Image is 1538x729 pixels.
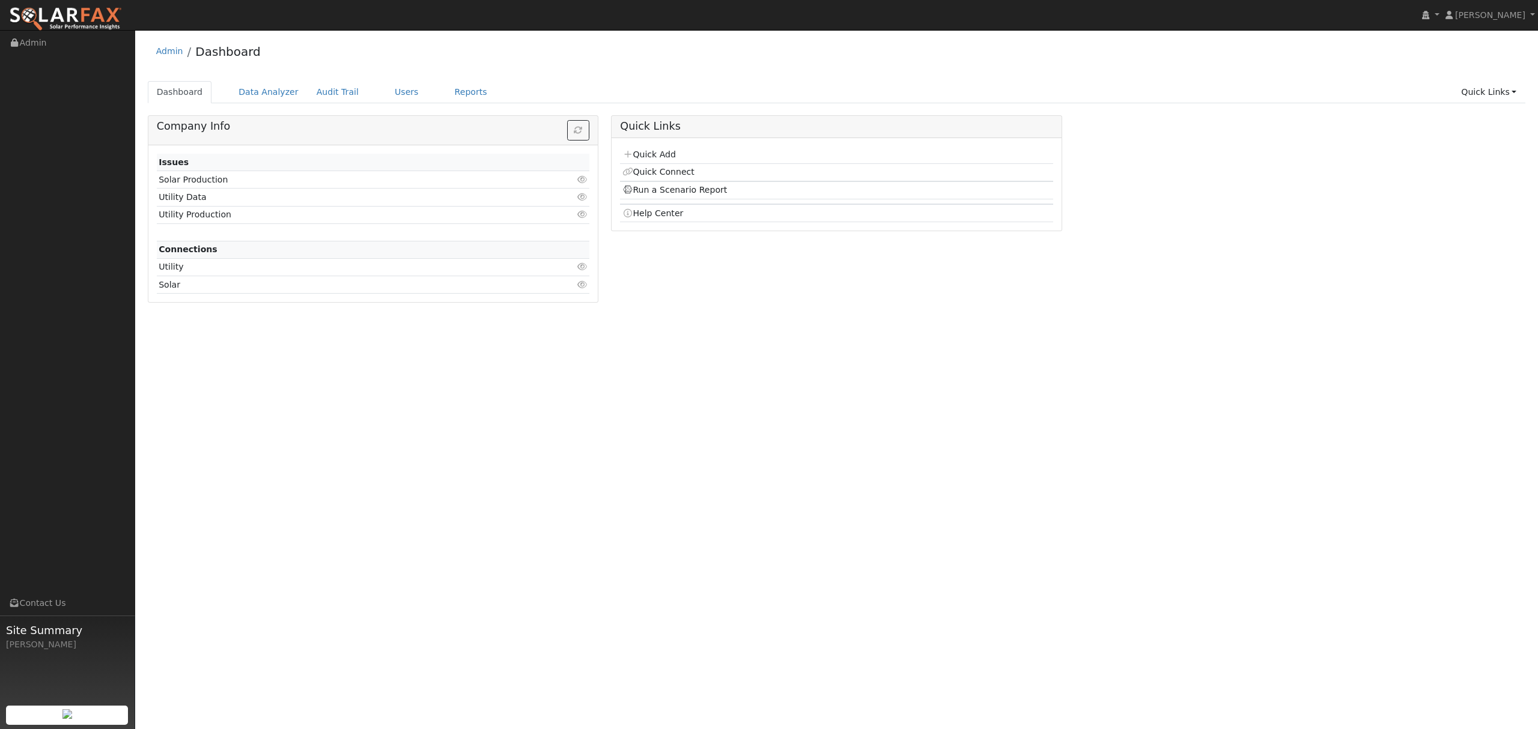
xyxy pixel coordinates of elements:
[577,210,588,219] i: Click to view
[577,262,588,271] i: Click to view
[622,185,728,195] a: Run a Scenario Report
[577,280,588,289] i: Click to view
[620,120,1053,133] h5: Quick Links
[148,81,212,103] a: Dashboard
[577,175,588,184] i: Click to view
[157,258,520,276] td: Utility
[62,709,72,719] img: retrieve
[386,81,428,103] a: Users
[446,81,496,103] a: Reports
[157,171,520,189] td: Solar Production
[159,157,189,167] strong: Issues
[195,44,261,59] a: Dashboard
[157,276,520,294] td: Solar
[157,189,520,206] td: Utility Data
[6,622,129,638] span: Site Summary
[6,638,129,651] div: [PERSON_NAME]
[622,208,684,218] a: Help Center
[577,193,588,201] i: Click to view
[308,81,368,103] a: Audit Trail
[1452,81,1525,103] a: Quick Links
[156,46,183,56] a: Admin
[157,120,589,133] h5: Company Info
[622,150,676,159] a: Quick Add
[1455,10,1525,20] span: [PERSON_NAME]
[157,206,520,223] td: Utility Production
[229,81,308,103] a: Data Analyzer
[159,244,217,254] strong: Connections
[622,167,695,177] a: Quick Connect
[9,7,122,32] img: SolarFax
